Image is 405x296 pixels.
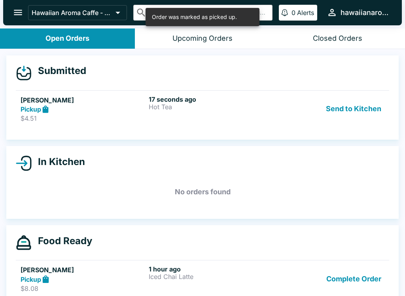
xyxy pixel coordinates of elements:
[313,34,362,43] div: Closed Orders
[323,265,384,292] button: Complete Order
[149,95,274,103] h6: 17 seconds ago
[149,103,274,110] p: Hot Tea
[291,9,295,17] p: 0
[32,65,86,77] h4: Submitted
[28,5,127,20] button: Hawaiian Aroma Caffe - Waikiki Beachcomber
[324,4,392,21] button: hawaiianaromacaffe
[32,235,92,247] h4: Food Ready
[21,275,41,283] strong: Pickup
[21,114,146,122] p: $4.51
[21,285,146,292] p: $8.08
[8,2,28,23] button: open drawer
[323,95,384,123] button: Send to Kitchen
[16,178,389,206] h5: No orders found
[341,8,389,17] div: hawaiianaromacaffe
[32,9,112,17] p: Hawaiian Aroma Caffe - Waikiki Beachcomber
[21,105,41,113] strong: Pickup
[297,9,314,17] p: Alerts
[152,10,237,24] div: Order was marked as picked up.
[21,265,146,275] h5: [PERSON_NAME]
[149,273,274,280] p: Iced Chai Latte
[45,34,89,43] div: Open Orders
[149,265,274,273] h6: 1 hour ago
[21,95,146,105] h5: [PERSON_NAME]
[32,156,85,168] h4: In Kitchen
[16,90,389,127] a: [PERSON_NAME]Pickup$4.5117 seconds agoHot TeaSend to Kitchen
[172,34,233,43] div: Upcoming Orders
